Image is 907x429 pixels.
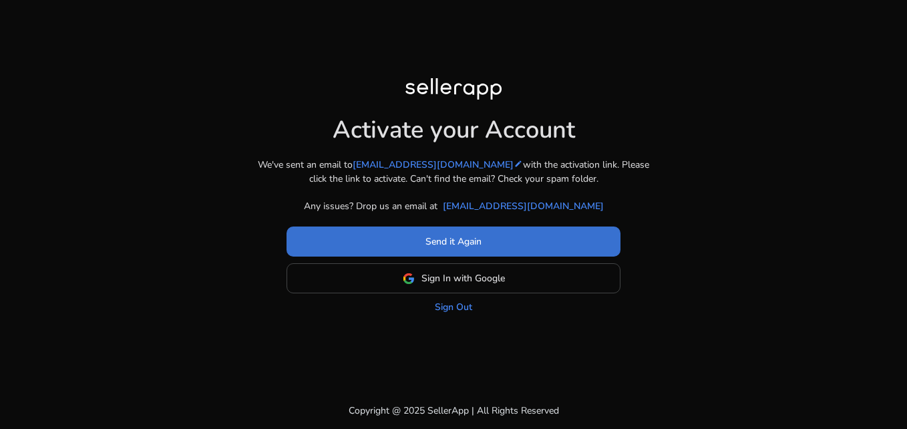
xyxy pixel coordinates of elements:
p: We've sent an email to with the activation link. Please click the link to activate. Can't find th... [253,158,654,186]
span: Send it Again [425,235,482,249]
span: Sign In with Google [421,271,505,285]
mat-icon: edit [514,159,523,168]
a: Sign Out [435,300,472,314]
a: [EMAIL_ADDRESS][DOMAIN_NAME] [443,199,604,213]
img: google-logo.svg [403,273,415,285]
button: Send it Again [287,227,620,257]
h1: Activate your Account [333,105,575,144]
button: Sign In with Google [287,263,620,293]
p: Any issues? Drop us an email at [304,199,437,213]
a: [EMAIL_ADDRESS][DOMAIN_NAME] [353,158,523,172]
